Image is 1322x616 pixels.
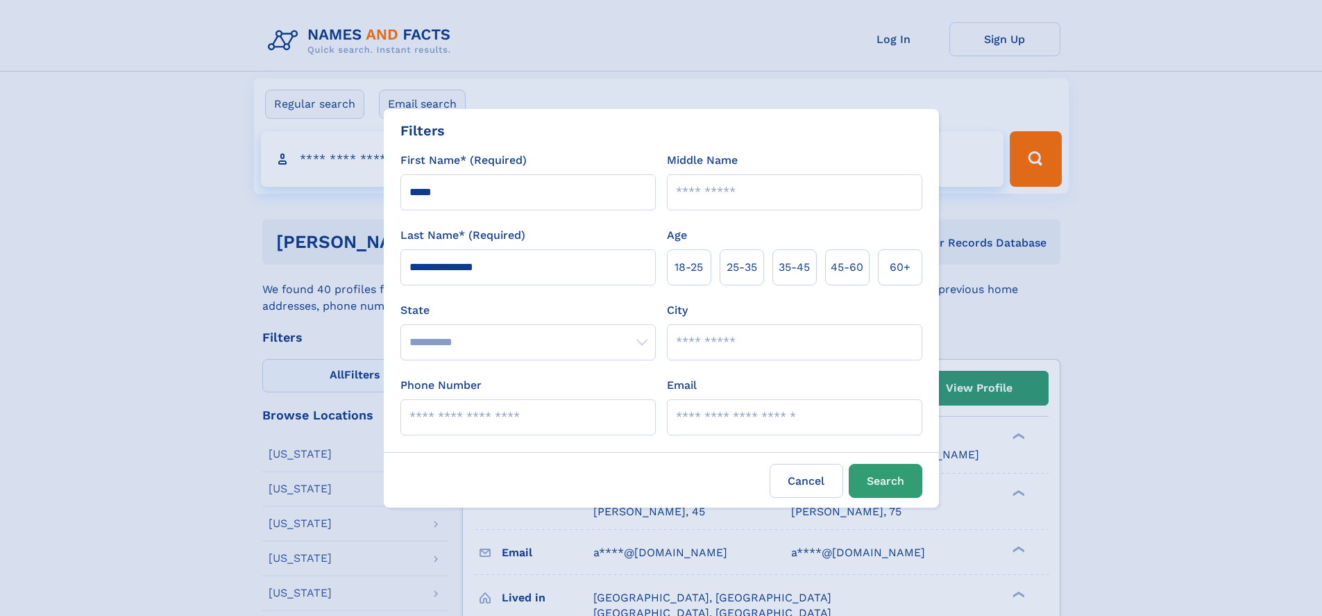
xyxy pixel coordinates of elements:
[667,152,738,169] label: Middle Name
[849,464,922,498] button: Search
[779,259,810,276] span: 35‑45
[770,464,843,498] label: Cancel
[890,259,910,276] span: 60+
[400,152,527,169] label: First Name* (Required)
[667,377,697,394] label: Email
[400,302,656,319] label: State
[675,259,703,276] span: 18‑25
[400,120,445,141] div: Filters
[831,259,863,276] span: 45‑60
[667,227,687,244] label: Age
[667,302,688,319] label: City
[400,377,482,394] label: Phone Number
[400,227,525,244] label: Last Name* (Required)
[727,259,757,276] span: 25‑35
